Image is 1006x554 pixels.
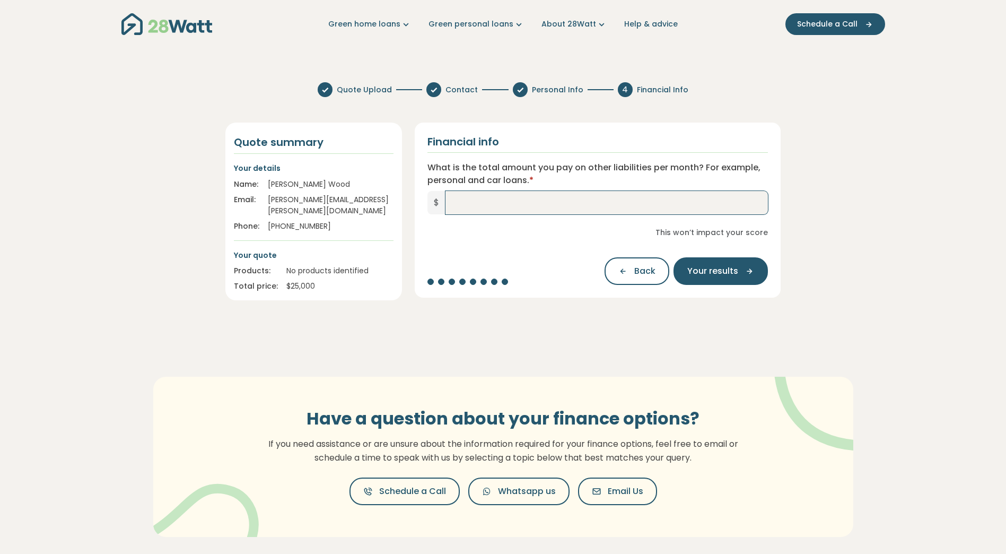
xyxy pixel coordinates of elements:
span: Financial Info [637,84,688,96]
div: Total price: [234,281,278,292]
label: What is the total amount you pay on other liabilities per month? For example, personal and car lo... [427,161,768,187]
a: Green personal loans [428,19,524,30]
div: 4 [618,82,633,97]
span: Whatsapp us [498,485,556,498]
div: Phone: [234,221,259,232]
a: About 28Watt [541,19,607,30]
button: Schedule a Call [785,13,885,35]
span: Personal Info [532,84,583,96]
h3: Have a question about your finance options? [262,409,745,429]
p: If you need assistance or are unsure about the information required for your finance options, fee... [262,437,745,464]
button: Email Us [578,478,657,505]
span: Your results [687,265,738,278]
img: vector [747,348,885,451]
span: Quote Upload [337,84,392,96]
div: Name: [234,179,259,190]
a: Green home loans [328,19,412,30]
button: Whatsapp us [468,478,570,505]
div: Products: [234,265,278,276]
nav: Main navigation [121,11,885,38]
p: Your quote [234,249,393,261]
div: [PERSON_NAME] Wood [268,179,393,190]
span: Schedule a Call [797,19,858,30]
img: 28Watt [121,13,212,35]
div: $ 25,000 [286,281,393,292]
div: Email: [234,194,259,217]
button: Your results [673,257,768,285]
h2: Financial info [427,135,499,148]
p: Your details [234,162,393,174]
h4: Quote summary [234,135,393,149]
div: [PERSON_NAME][EMAIL_ADDRESS][PERSON_NAME][DOMAIN_NAME] [268,194,393,217]
span: Email Us [608,485,643,498]
span: Schedule a Call [379,485,446,498]
button: Schedule a Call [349,478,460,505]
div: This won’t impact your score [427,227,768,238]
span: Contact [445,84,478,96]
span: $ [427,191,445,214]
span: Back [634,265,655,278]
button: Back [605,257,669,285]
a: Help & advice [624,19,678,30]
div: [PHONE_NUMBER] [268,221,393,232]
div: No products identified [286,265,393,276]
